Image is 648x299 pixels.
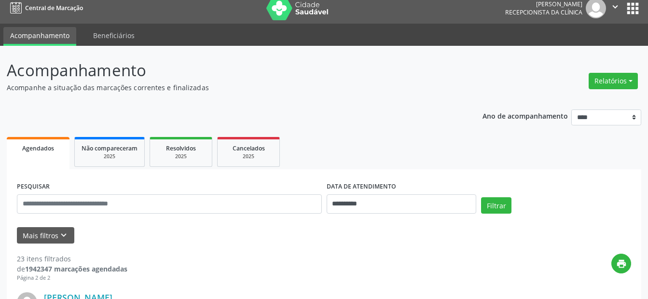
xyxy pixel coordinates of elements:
[25,4,83,12] span: Central de Marcação
[589,73,638,89] button: Relatórios
[7,82,451,93] p: Acompanhe a situação das marcações correntes e finalizadas
[157,153,205,160] div: 2025
[7,58,451,82] p: Acompanhamento
[327,179,396,194] label: DATA DE ATENDIMENTO
[82,153,138,160] div: 2025
[483,109,568,122] p: Ano de acompanhamento
[505,8,582,16] span: Recepcionista da clínica
[17,274,127,282] div: Página 2 de 2
[17,227,74,244] button: Mais filtroskeyboard_arrow_down
[233,144,265,152] span: Cancelados
[86,27,141,44] a: Beneficiários
[481,197,511,214] button: Filtrar
[611,254,631,273] button: print
[610,1,620,12] i: 
[82,144,138,152] span: Não compareceram
[166,144,196,152] span: Resolvidos
[58,230,69,241] i: keyboard_arrow_down
[25,264,127,273] strong: 1942347 marcações agendadas
[224,153,273,160] div: 2025
[17,179,50,194] label: PESQUISAR
[616,258,627,269] i: print
[22,144,54,152] span: Agendados
[17,254,127,264] div: 23 itens filtrados
[3,27,76,46] a: Acompanhamento
[17,264,127,274] div: de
